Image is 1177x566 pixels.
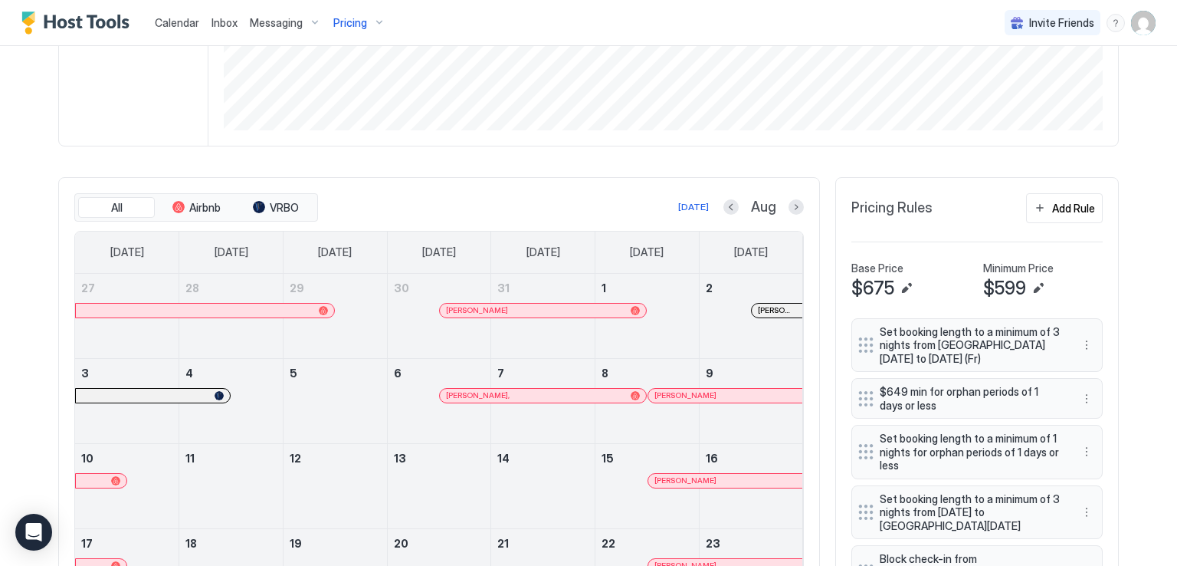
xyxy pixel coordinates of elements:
[654,390,796,400] div: [PERSON_NAME]
[387,443,491,528] td: August 13, 2025
[446,390,640,400] div: [PERSON_NAME],
[318,245,352,259] span: [DATE]
[155,16,199,29] span: Calendar
[155,15,199,31] a: Calendar
[422,245,456,259] span: [DATE]
[1052,200,1095,216] div: Add Rule
[654,390,716,400] span: [PERSON_NAME]
[189,201,221,215] span: Airbnb
[284,529,387,558] a: August 19, 2025
[700,274,803,302] a: August 2, 2025
[788,199,804,215] button: Next month
[1077,336,1096,354] div: menu
[1077,503,1096,522] div: menu
[880,385,1062,412] span: $649 min for orphan periods of 1 days or less
[290,537,302,550] span: 19
[1029,279,1047,298] button: Edit
[388,529,491,558] a: August 20, 2025
[199,232,264,273] a: Monday
[1077,503,1096,522] button: More options
[185,452,195,465] span: 11
[497,281,510,295] span: 31
[158,197,234,219] button: Airbnb
[595,443,700,528] td: August 15, 2025
[21,12,136,35] div: Host Tools Logo
[851,199,933,217] span: Pricing Rules
[595,359,699,387] a: August 8, 2025
[110,245,144,259] span: [DATE]
[880,325,1062,366] span: Set booking length to a minimum of 3 nights from [GEOGRAPHIC_DATA][DATE] to [DATE] (Fr)
[1077,390,1096,408] button: More options
[290,452,301,465] span: 12
[595,274,699,302] a: August 1, 2025
[1026,193,1103,223] button: Add Rule
[615,232,679,273] a: Friday
[215,245,248,259] span: [DATE]
[179,443,284,528] td: August 11, 2025
[111,201,123,215] span: All
[394,452,406,465] span: 13
[387,358,491,443] td: August 6, 2025
[75,529,179,558] a: August 17, 2025
[75,444,179,472] a: August 10, 2025
[283,274,387,359] td: July 29, 2025
[446,390,510,400] span: [PERSON_NAME],
[491,274,595,359] td: July 31, 2025
[897,279,916,298] button: Edit
[75,274,179,359] td: July 27, 2025
[95,232,159,273] a: Sunday
[74,193,318,222] div: tab-group
[185,367,193,380] span: 4
[283,443,387,528] td: August 12, 2025
[179,274,284,359] td: July 28, 2025
[602,367,608,380] span: 8
[700,359,803,387] a: August 9, 2025
[394,537,408,550] span: 20
[290,281,304,295] span: 29
[185,281,199,295] span: 28
[706,367,713,380] span: 9
[595,529,699,558] a: August 22, 2025
[387,274,491,359] td: July 30, 2025
[491,358,595,443] td: August 7, 2025
[284,359,387,387] a: August 5, 2025
[851,277,894,300] span: $675
[179,444,283,472] a: August 11, 2025
[630,245,664,259] span: [DATE]
[983,262,1054,275] span: Minimum Price
[719,232,783,273] a: Saturday
[1077,390,1096,408] div: menu
[179,274,283,302] a: July 28, 2025
[699,274,803,359] td: August 2, 2025
[290,367,297,380] span: 5
[78,197,155,219] button: All
[706,537,720,550] span: 23
[706,452,718,465] span: 16
[81,537,93,550] span: 17
[303,232,367,273] a: Tuesday
[284,444,387,472] a: August 12, 2025
[238,197,314,219] button: VRBO
[388,274,491,302] a: July 30, 2025
[706,281,713,295] span: 2
[394,281,409,295] span: 30
[446,305,508,315] span: [PERSON_NAME]
[179,358,284,443] td: August 4, 2025
[654,476,796,485] div: [PERSON_NAME]
[1077,443,1096,461] button: More options
[75,443,179,528] td: August 10, 2025
[491,274,595,302] a: July 31, 2025
[333,16,367,30] span: Pricing
[179,359,283,387] a: August 4, 2025
[602,452,614,465] span: 15
[75,358,179,443] td: August 3, 2025
[758,305,796,315] div: [PERSON_NAME]
[699,443,803,528] td: August 16, 2025
[700,529,803,558] a: August 23, 2025
[270,201,299,215] span: VRBO
[394,367,402,380] span: 6
[491,529,595,558] a: August 21, 2025
[700,444,803,472] a: August 16, 2025
[751,199,776,216] span: Aug
[678,200,709,214] div: [DATE]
